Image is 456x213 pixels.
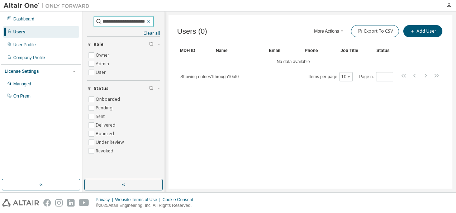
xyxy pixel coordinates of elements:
div: MDH ID [180,45,210,56]
label: Admin [96,60,110,68]
label: Pending [96,104,114,112]
label: Sent [96,112,106,121]
label: Onboarded [96,95,122,104]
span: Clear filter [149,86,153,91]
div: License Settings [5,68,39,74]
span: Users (0) [177,27,207,35]
button: 10 [341,74,351,80]
span: Clear filter [149,42,153,47]
div: Name [216,45,263,56]
a: Clear all [87,30,160,36]
span: Status [94,86,109,91]
button: Add User [403,25,442,37]
img: altair_logo.svg [2,199,39,207]
label: Revoked [96,147,115,155]
div: Job Title [341,45,371,56]
div: Status [376,45,407,56]
label: Delivered [96,121,117,129]
img: linkedin.svg [67,199,75,207]
div: On Prem [13,93,30,99]
div: Dashboard [13,16,34,22]
label: Bounced [96,129,115,138]
div: Phone [305,45,335,56]
span: Role [94,42,104,47]
div: Users [13,29,25,35]
div: Company Profile [13,55,45,61]
img: Altair One [4,2,93,9]
div: Managed [13,81,31,87]
button: Status [87,81,160,96]
td: No data available [177,56,409,67]
div: Cookie Consent [162,197,197,203]
button: Role [87,37,160,52]
img: facebook.svg [43,199,51,207]
button: Export To CSV [351,25,399,37]
img: youtube.svg [79,199,89,207]
span: Page n. [359,72,393,81]
img: instagram.svg [55,199,63,207]
p: © 2025 Altair Engineering, Inc. All Rights Reserved. [96,203,198,209]
label: Under Review [96,138,125,147]
span: Showing entries 1 through 10 of 0 [180,74,239,79]
label: Owner [96,51,111,60]
div: User Profile [13,42,36,48]
button: More Actions [312,25,347,37]
div: Privacy [96,197,115,203]
label: User [96,68,107,77]
div: Email [269,45,299,56]
span: Items per page [309,72,353,81]
div: Website Terms of Use [115,197,162,203]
